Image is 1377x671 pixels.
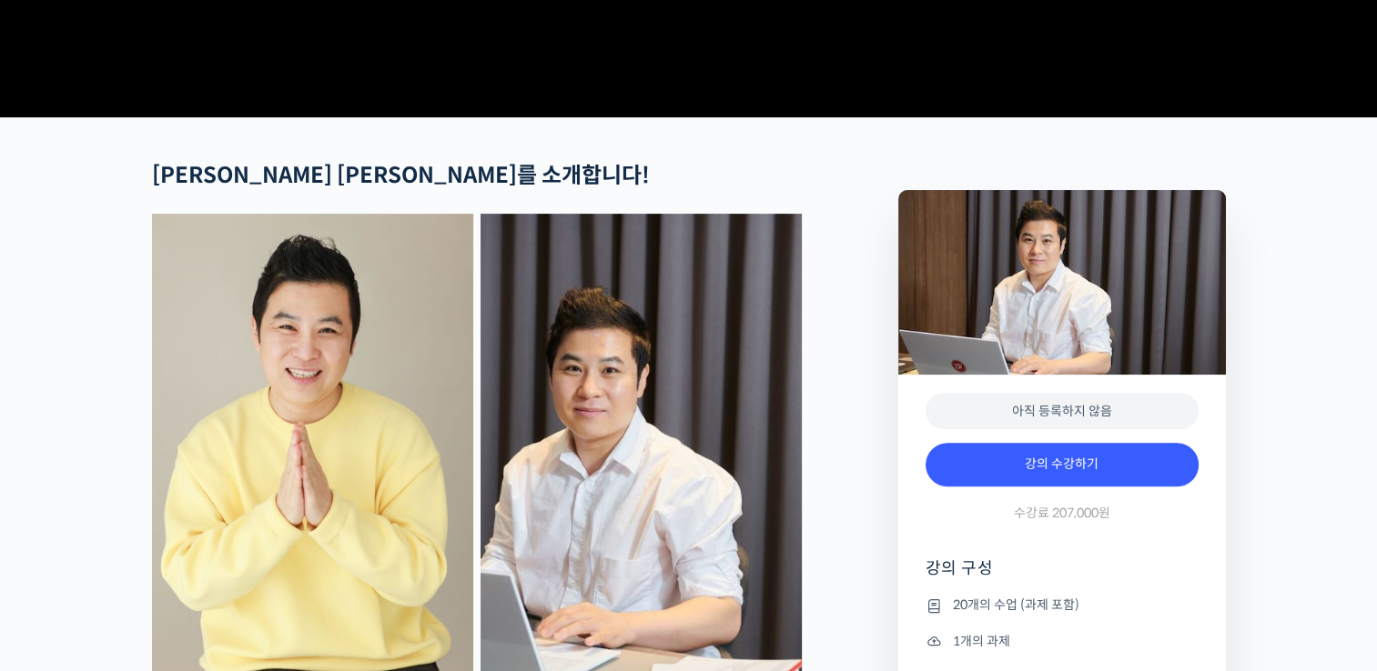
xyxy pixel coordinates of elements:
[167,548,188,563] span: 대화
[5,520,120,566] a: 홈
[926,393,1199,430] div: 아직 등록하지 않음
[120,520,235,566] a: 대화
[926,443,1199,486] a: 강의 수강하기
[281,547,303,562] span: 설정
[1014,505,1110,522] span: 수강료 207,000원
[926,557,1199,594] h4: 강의 구성
[235,520,349,566] a: 설정
[926,595,1199,616] li: 20개의 수업 (과제 포함)
[57,547,68,562] span: 홈
[152,163,802,189] h2: [PERSON_NAME] [PERSON_NAME]를 소개합니다!
[926,630,1199,652] li: 1개의 과제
